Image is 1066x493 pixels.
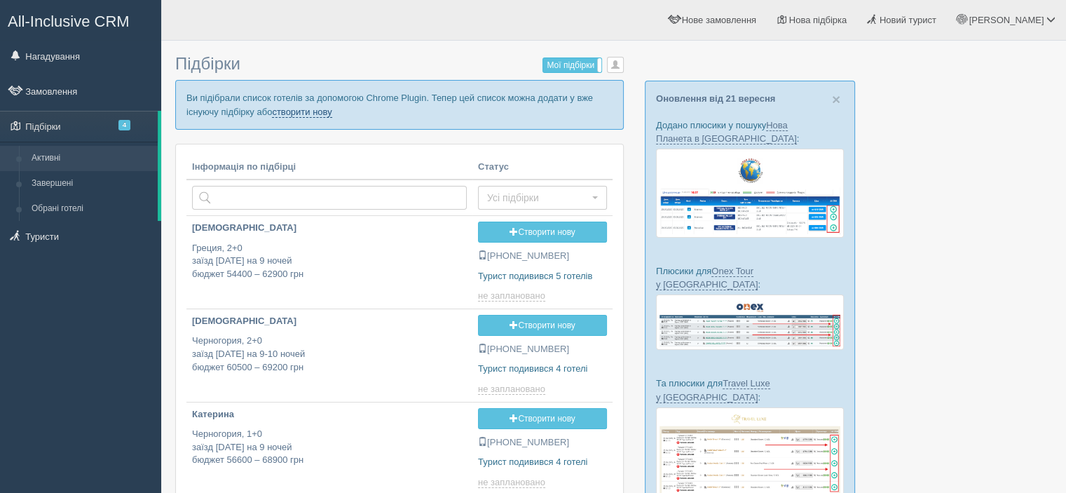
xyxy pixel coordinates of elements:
span: Новий турист [880,15,936,25]
span: All-Inclusive CRM [8,13,130,30]
a: не заплановано [478,477,548,488]
p: Катерина [192,408,467,421]
a: не заплановано [478,290,548,302]
p: Ви підібрали список готелів за допомогою Chrome Plugin. Тепер цей список можна додати у вже існую... [175,80,624,129]
a: [DEMOGRAPHIC_DATA] Греция, 2+0заїзд [DATE] на 9 ночейбюджет 54400 – 62900 грн [186,216,472,287]
a: Travel Luxe у [GEOGRAPHIC_DATA] [656,378,770,403]
span: Нове замовлення [682,15,756,25]
span: 4 [118,120,130,130]
a: Створити нову [478,222,607,243]
img: onex-tour-proposal-crm-for-travel-agency.png [656,295,844,350]
span: × [832,91,840,107]
a: створити нову [272,107,332,118]
button: Close [832,92,840,107]
p: Турист подивився 4 готелі [478,456,607,469]
a: Створити нову [478,315,607,336]
p: Та плюсики для : [656,377,844,403]
input: Пошук за країною або туристом [192,186,467,210]
p: Черногория, 2+0 заїзд [DATE] на 9-10 ночей бюджет 60500 – 69200 грн [192,335,467,374]
th: Статус [472,155,613,180]
p: Плюсики для : [656,264,844,291]
span: не заплановано [478,477,545,488]
span: не заплановано [478,290,545,302]
span: не заплановано [478,384,545,395]
p: [PHONE_NUMBER] [478,436,607,450]
a: Оновлення від 21 вересня [656,93,775,104]
a: [DEMOGRAPHIC_DATA] Черногория, 2+0заїзд [DATE] на 9-10 ночейбюджет 60500 – 69200 грн [186,309,472,380]
a: Завершені [25,171,158,196]
p: Додано плюсики у пошуку : [656,119,844,145]
a: Створити нову [478,408,607,429]
span: Підбірки [175,54,240,73]
span: [PERSON_NAME] [969,15,1044,25]
p: Турист подивився 4 готелі [478,363,607,376]
label: Мої підбірки [543,58,601,72]
p: [DEMOGRAPHIC_DATA] [192,222,467,235]
th: Інформація по підбірці [186,155,472,180]
span: Усі підбірки [487,191,589,205]
p: [DEMOGRAPHIC_DATA] [192,315,467,328]
span: Нова підбірка [789,15,847,25]
p: Черногория, 1+0 заїзд [DATE] на 9 ночей бюджет 56600 – 68900 грн [192,428,467,467]
a: Обрані готелі [25,196,158,222]
img: new-planet-%D0%BF%D1%96%D0%B4%D0%B1%D1%96%D1%80%D0%BA%D0%B0-%D1%81%D1%80%D0%BC-%D0%B4%D0%BB%D1%8F... [656,149,844,237]
a: All-Inclusive CRM [1,1,160,39]
p: [PHONE_NUMBER] [478,343,607,356]
a: Катерина Черногория, 1+0заїзд [DATE] на 9 ночейбюджет 56600 – 68900 грн [186,403,472,473]
a: не заплановано [478,384,548,395]
p: [PHONE_NUMBER] [478,250,607,263]
a: Активні [25,146,158,171]
p: Турист подивився 5 готелів [478,270,607,283]
p: Греция, 2+0 заїзд [DATE] на 9 ночей бюджет 54400 – 62900 грн [192,242,467,281]
button: Усі підбірки [478,186,607,210]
